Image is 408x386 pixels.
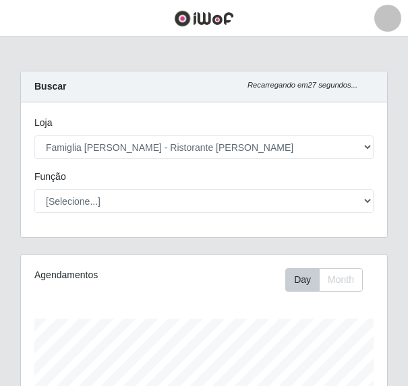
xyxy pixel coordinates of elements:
[34,116,52,130] label: Loja
[174,10,234,27] img: CoreUI Logo
[285,268,320,292] button: Day
[285,268,374,292] div: Toolbar with button groups
[34,170,66,184] label: Função
[247,81,357,89] i: Recarregando em 27 segundos...
[34,268,164,282] div: Agendamentos
[34,81,66,92] strong: Buscar
[319,268,363,292] button: Month
[285,268,363,292] div: First group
